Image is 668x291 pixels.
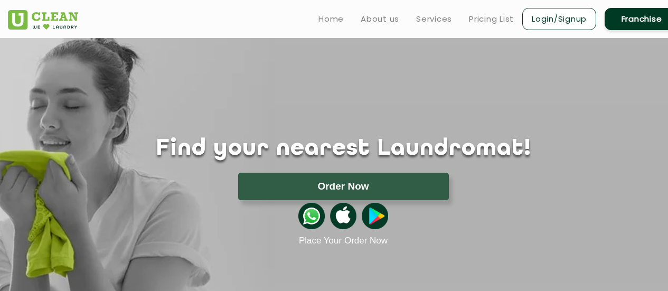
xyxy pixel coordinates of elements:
[238,173,449,200] button: Order Now
[362,203,388,229] img: playstoreicon.png
[330,203,356,229] img: apple-icon.png
[299,236,388,246] a: Place Your Order Now
[8,10,78,30] img: UClean Laundry and Dry Cleaning
[416,13,452,25] a: Services
[298,203,325,229] img: whatsappicon.png
[469,13,514,25] a: Pricing List
[361,13,399,25] a: About us
[318,13,344,25] a: Home
[522,8,596,30] a: Login/Signup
